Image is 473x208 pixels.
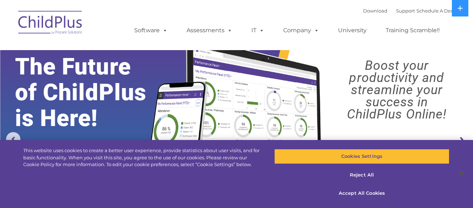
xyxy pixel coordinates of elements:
a: Assessments [179,23,240,38]
button: Reject All [274,168,449,183]
a: Download [363,8,387,14]
div: This website uses cookies to create a better user experience, provide statistics about user visit... [23,147,260,168]
img: ChildPlus by Procare Solutions [15,6,86,42]
a: Software [127,23,175,38]
a: IT [244,23,271,38]
span: Phone number [100,77,130,82]
button: Cookies Settings [274,149,449,164]
button: Close [454,165,469,181]
a: Training Scramble!! [378,23,447,38]
a: University [331,23,374,38]
rs-layer: Boost your productivity and streamline your success in ChildPlus Online! [327,59,467,120]
a: Schedule A Demo [416,8,459,14]
button: Accept All Cookies [274,186,449,201]
font: | [363,8,459,14]
a: Company [276,23,326,38]
a: Support [396,8,415,14]
rs-layer: The Future of ChildPlus is Here! [15,54,166,131]
span: Last name [100,47,121,53]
